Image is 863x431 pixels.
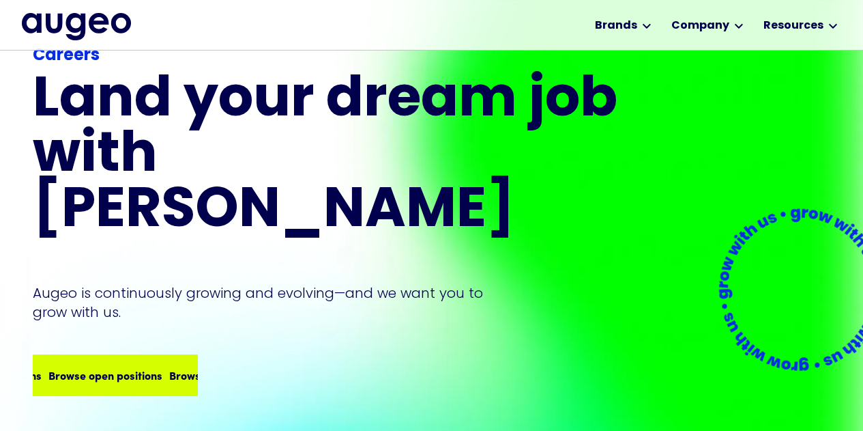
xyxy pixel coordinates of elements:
[594,18,637,34] div: Brands
[33,48,100,64] strong: Careers
[671,18,729,34] div: Company
[33,283,502,322] p: Augeo is continuously growing and evolving—and we want you to grow with us.
[22,13,131,40] img: Augeo's full logo in midnight blue.
[48,367,162,383] div: Browse open positions
[33,74,622,240] h1: Land your dream job﻿ with [PERSON_NAME]
[169,367,283,383] div: Browse open positions
[22,13,131,40] a: home
[33,354,197,395] a: Browse open positionsBrowse open positionsBrowse open positions
[763,18,823,34] div: Resources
